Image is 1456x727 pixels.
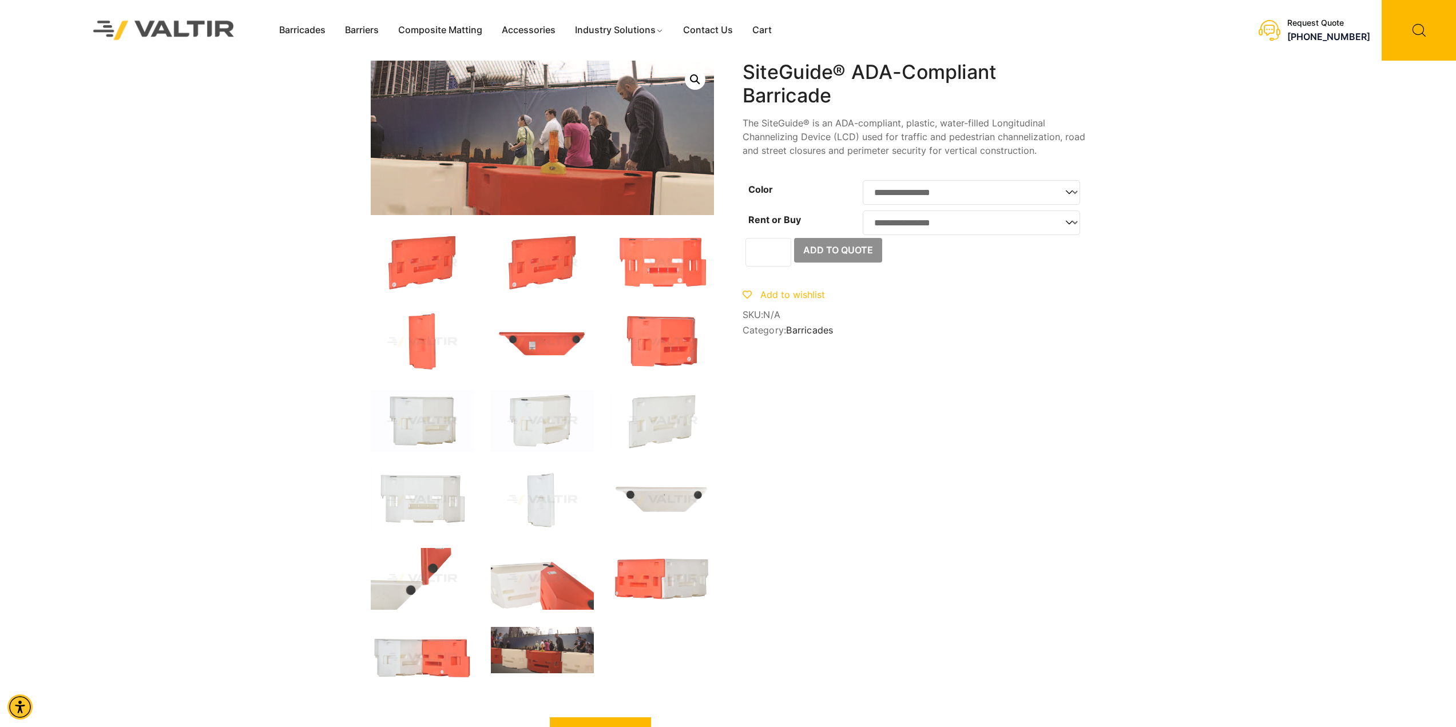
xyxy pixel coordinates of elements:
[491,311,594,373] img: An orange tool with a triangular shape, featuring two black wheels and a label on one side.
[748,184,773,195] label: Color
[743,116,1086,157] p: The SiteGuide® is an ADA-compliant, plastic, water-filled Longitudinal Channelizing Device (LCD) ...
[611,548,714,610] img: Two plastic containers, one orange and one white, stacked side by side. Each has cut-out handles ...
[760,289,825,300] span: Add to wishlist
[611,390,714,452] img: A white plastic pallet with cut-out handles and a smooth surface, designed for storage or transport.
[1287,18,1370,28] div: Request Quote
[743,325,1086,336] span: Category:
[371,627,474,689] img: Two plastic containers, one white and one orange, positioned side by side, featuring various cuto...
[745,238,791,267] input: Product quantity
[371,232,474,294] img: SiteGuide_Org_3Q2.jpg
[335,22,388,39] a: Barriers
[491,548,594,610] img: Two plastic barriers, one white and one orange, positioned at an angle. The orange barrier has a ...
[673,22,743,39] a: Contact Us
[269,22,335,39] a: Barricades
[7,694,33,720] div: Accessibility Menu
[371,469,474,531] img: A white plastic component with multiple cutouts and slots, likely used in machinery or automotive...
[685,69,705,90] a: Open this option
[492,22,565,39] a: Accessories
[748,214,801,225] label: Rent or Buy
[280,41,827,287] img: A busy street scene with pedestrians walking past construction barriers in an urban setting.
[491,232,594,294] img: SiteGuide_Org_3Q2.jpg
[611,469,714,531] img: A white plastic component with a triangular shape and two black circular attachments, likely a pa...
[491,469,594,531] img: A white plastic component with cutouts, likely used in machinery or equipment.
[491,627,594,673] img: A busy street scene with pedestrians walking past construction barriers in an urban setting.
[786,324,833,336] a: Barricades
[611,311,714,373] img: An orange plastic container with various cutouts and a circular opening, likely used for storage ...
[1287,31,1370,42] a: call (888) 496-3625
[763,309,780,320] span: N/A
[743,61,1086,108] h1: SiteGuide® ADA-Compliant Barricade
[743,309,1086,320] span: SKU:
[794,238,882,263] button: Add to Quote
[491,390,594,452] img: A white plastic component with various cutouts and openings, likely used in machinery or automoti...
[371,390,474,452] img: A white plastic component with various cutouts and slots, likely used in machinery or equipment.
[743,289,825,300] a: Add to wishlist
[743,22,781,39] a: Cart
[611,232,714,294] img: An orange plastic container with cutouts and a smooth surface, designed for storage or transport.
[371,548,474,610] img: Close-up of two triangular plastic pieces, one white and one orange, with black circular attachme...
[78,6,249,54] img: Valtir Rentals
[565,22,673,39] a: Industry Solutions
[371,311,474,373] img: An orange rectangular plastic object, possibly a storage container or equipment, with a smooth su...
[388,22,492,39] a: Composite Matting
